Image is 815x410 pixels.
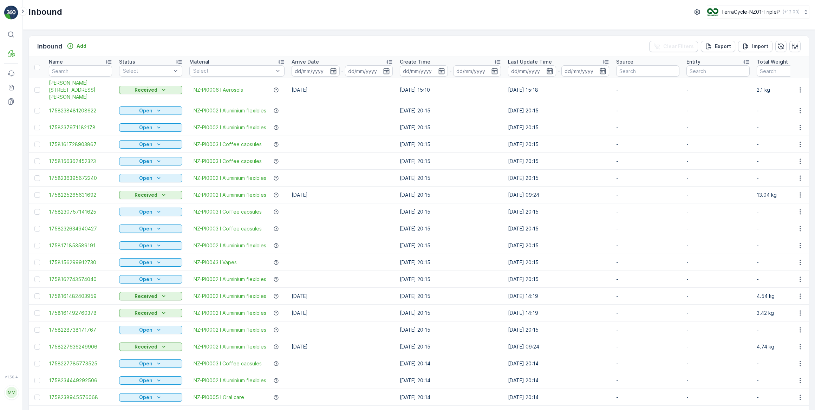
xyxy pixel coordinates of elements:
p: - [686,343,750,350]
p: - [558,67,560,75]
p: Received [135,343,157,350]
div: Toggle Row Selected [34,378,40,383]
a: NZ-PI0003 I Coffee capsules [194,360,262,367]
p: - [341,67,344,75]
p: Received [135,86,157,93]
p: - [686,191,750,199]
span: NZ-PI0002 I Aluminium flexibles [194,343,266,350]
a: 1758225265631692 [49,191,112,199]
p: Inbound [37,41,63,51]
p: - [686,276,750,283]
span: 1758232634940427 [49,225,112,232]
div: Toggle Row Selected [34,108,40,113]
td: [DATE] 20:14 [396,355,504,372]
p: - [686,141,750,148]
a: 1758156362452323 [49,158,112,165]
span: 1758171853589191 [49,242,112,249]
td: [DATE] 09:24 [504,338,613,355]
td: [DATE] 20:15 [396,102,504,119]
p: Inbound [28,6,62,18]
div: Toggle Row Selected [34,344,40,350]
a: NZ-PI0003 I Coffee capsules [194,141,262,148]
p: - [449,67,452,75]
a: NZ-PI0002 I Aluminium flexibles [194,326,266,333]
td: [DATE] 20:15 [396,136,504,153]
td: [DATE] 20:15 [504,220,613,237]
p: Name [49,58,63,65]
button: Received [119,343,182,351]
input: dd/mm/yyyy [345,65,393,77]
span: NZ-PI0002 I Aluminium flexibles [194,107,266,114]
p: - [616,158,679,165]
td: [DATE] 09:24 [504,187,613,203]
div: Toggle Row Selected [34,395,40,400]
div: Toggle Row Selected [34,310,40,316]
p: Open [139,276,152,283]
p: Create Time [400,58,430,65]
p: - [616,175,679,182]
p: Open [139,242,152,249]
div: Toggle Row Selected [34,142,40,147]
p: - [616,276,679,283]
p: Material [189,58,209,65]
button: Open [119,376,182,385]
button: MM [4,380,18,404]
td: [DATE] 20:15 [396,220,504,237]
p: Select [123,67,171,74]
td: [DATE] 20:15 [396,170,504,187]
td: [DATE] [288,338,396,355]
button: Open [119,123,182,132]
p: ( +12:00 ) [783,9,800,15]
a: 1758227785773525 [49,360,112,367]
span: 1758227636249906 [49,343,112,350]
p: - [686,242,750,249]
p: - [686,377,750,384]
button: Open [119,208,182,216]
p: - [616,86,679,93]
p: Total Weight [757,58,788,65]
a: 1758236395672240 [49,175,112,182]
button: Received [119,292,182,300]
span: NZ-PI0006 I Aerosols [194,86,243,93]
span: 1758228738171767 [49,326,112,333]
p: - [616,394,679,401]
span: NZ-PI0002 I Aluminium flexibles [194,377,266,384]
td: [DATE] 20:15 [504,136,613,153]
button: Open [119,326,182,334]
a: NZ-PI0003 I Coffee capsules [194,225,262,232]
a: 1758238945576068 [49,394,112,401]
p: - [686,394,750,401]
span: 1758238481208622 [49,107,112,114]
td: [DATE] 20:15 [396,237,504,254]
span: 1758161482403959 [49,293,112,300]
button: Open [119,275,182,284]
span: NZ-PI0003 I Coffee capsules [194,158,262,165]
p: - [686,259,750,266]
td: [DATE] 14:19 [504,288,613,305]
button: Add [64,42,89,50]
span: NZ-PI0002 I Aluminium flexibles [194,191,266,199]
td: [DATE] [288,288,396,305]
td: [DATE] 20:15 [504,321,613,338]
p: - [686,326,750,333]
div: Toggle Row Selected [34,87,40,93]
span: NZ-PI0005 I Oral care [194,394,244,401]
span: NZ-PI0002 I Aluminium flexibles [194,124,266,131]
button: Received [119,191,182,199]
div: MM [6,387,17,398]
a: 1758162743574040 [49,276,112,283]
td: [DATE] 20:15 [396,271,504,288]
td: [DATE] 20:14 [504,355,613,372]
button: Import [738,41,772,52]
a: NZ-PI0002 I Aluminium flexibles [194,242,266,249]
input: dd/mm/yyyy [453,65,501,77]
p: - [616,343,679,350]
td: [DATE] [288,78,396,102]
a: NZ-PI0003 I Coffee capsules [194,208,262,215]
div: Toggle Row Selected [34,209,40,215]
